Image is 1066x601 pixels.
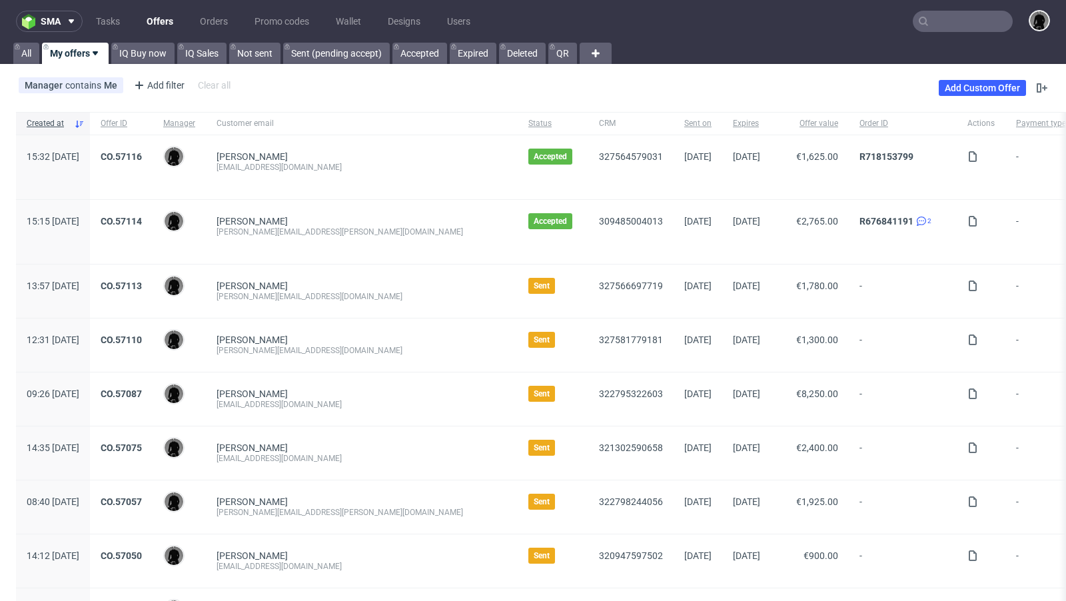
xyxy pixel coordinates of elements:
[733,281,760,291] span: [DATE]
[1016,151,1066,183] span: -
[599,334,663,345] a: 327581779181
[782,118,838,129] span: Offer value
[195,76,233,95] div: Clear all
[101,388,142,399] a: CO.57087
[101,118,142,129] span: Offer ID
[88,11,128,32] a: Tasks
[534,216,567,227] span: Accepted
[22,14,41,29] img: logo
[859,442,946,464] span: -
[129,75,187,96] div: Add filter
[859,281,946,302] span: -
[65,80,104,91] span: contains
[392,43,447,64] a: Accepted
[733,496,760,507] span: [DATE]
[101,550,142,561] a: CO.57050
[927,216,931,227] span: 2
[42,43,109,64] a: My offers
[217,118,507,129] span: Customer email
[796,281,838,291] span: €1,780.00
[217,227,507,237] div: [PERSON_NAME][EMAIL_ADDRESS][PERSON_NAME][DOMAIN_NAME]
[217,496,288,507] a: [PERSON_NAME]
[217,291,507,302] div: [PERSON_NAME][EMAIL_ADDRESS][DOMAIN_NAME]
[1016,550,1066,572] span: -
[283,43,390,64] a: Sent (pending accept)
[165,277,183,295] img: Dawid Urbanowicz
[913,216,931,227] a: 2
[599,442,663,453] a: 321302590658
[101,151,142,162] a: CO.57116
[684,281,712,291] span: [DATE]
[796,388,838,399] span: €8,250.00
[439,11,478,32] a: Users
[548,43,577,64] a: QR
[101,496,142,507] a: CO.57057
[1016,496,1066,518] span: -
[165,384,183,403] img: Dawid Urbanowicz
[859,151,913,162] a: R718153799
[27,496,79,507] span: 08:40 [DATE]
[177,43,227,64] a: IQ Sales
[217,442,288,453] a: [PERSON_NAME]
[803,550,838,561] span: €900.00
[796,442,838,453] span: €2,400.00
[599,388,663,399] a: 322795322603
[41,17,61,26] span: sma
[165,438,183,457] img: Dawid Urbanowicz
[733,151,760,162] span: [DATE]
[165,147,183,166] img: Dawid Urbanowicz
[16,11,83,32] button: sma
[733,118,760,129] span: Expires
[599,496,663,507] a: 322798244056
[684,442,712,453] span: [DATE]
[733,442,760,453] span: [DATE]
[229,43,280,64] a: Not sent
[192,11,236,32] a: Orders
[684,550,712,561] span: [DATE]
[27,151,79,162] span: 15:32 [DATE]
[733,334,760,345] span: [DATE]
[165,212,183,231] img: Dawid Urbanowicz
[684,334,712,345] span: [DATE]
[328,11,369,32] a: Wallet
[796,334,838,345] span: €1,300.00
[165,546,183,565] img: Dawid Urbanowicz
[859,334,946,356] span: -
[101,442,142,453] a: CO.57075
[534,151,567,162] span: Accepted
[217,216,288,227] a: [PERSON_NAME]
[165,330,183,349] img: Dawid Urbanowicz
[27,442,79,453] span: 14:35 [DATE]
[217,162,507,173] div: [EMAIL_ADDRESS][DOMAIN_NAME]
[733,550,760,561] span: [DATE]
[796,216,838,227] span: €2,765.00
[217,507,507,518] div: [PERSON_NAME][EMAIL_ADDRESS][PERSON_NAME][DOMAIN_NAME]
[13,43,39,64] a: All
[534,550,550,561] span: Sent
[217,453,507,464] div: [EMAIL_ADDRESS][DOMAIN_NAME]
[1030,11,1049,30] img: Dawid Urbanowicz
[25,80,65,91] span: Manager
[217,334,288,345] a: [PERSON_NAME]
[534,334,550,345] span: Sent
[217,561,507,572] div: [EMAIL_ADDRESS][DOMAIN_NAME]
[217,550,288,561] a: [PERSON_NAME]
[27,388,79,399] span: 09:26 [DATE]
[217,281,288,291] a: [PERSON_NAME]
[27,334,79,345] span: 12:31 [DATE]
[27,118,69,129] span: Created at
[684,216,712,227] span: [DATE]
[111,43,175,64] a: IQ Buy now
[733,216,760,227] span: [DATE]
[859,388,946,410] span: -
[599,151,663,162] a: 327564579031
[796,496,838,507] span: €1,925.00
[165,492,183,511] img: Dawid Urbanowicz
[247,11,317,32] a: Promo codes
[599,550,663,561] a: 320947597502
[1016,118,1066,129] span: Payment type
[967,118,995,129] span: Actions
[859,550,946,572] span: -
[217,151,288,162] a: [PERSON_NAME]
[101,281,142,291] a: CO.57113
